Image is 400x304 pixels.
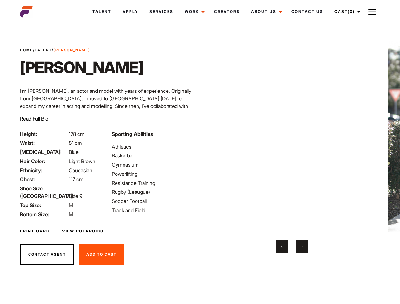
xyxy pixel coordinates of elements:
span: Light Brown [69,158,95,164]
span: Hair Color: [20,157,67,165]
span: / / [20,47,90,53]
span: Blue [69,149,79,155]
button: Add To Cast [79,244,124,265]
span: Waist: [20,139,67,147]
li: Rugby (Leaugue) [112,188,196,196]
li: Soccer Football [112,197,196,205]
video: Your browser does not support the video tag. [215,41,369,232]
span: Height: [20,130,67,138]
a: Cast(0) [329,3,364,20]
li: Resistance Training [112,179,196,187]
h1: [PERSON_NAME] [20,58,143,77]
button: Contact Agent [20,244,74,265]
a: Talent [87,3,117,20]
a: Talent [35,48,52,52]
a: Creators [208,3,245,20]
span: 81 cm [69,140,82,146]
button: Read Full Bio [20,115,48,123]
span: [MEDICAL_DATA]: [20,148,67,156]
a: Home [20,48,33,52]
img: Burger icon [368,8,376,16]
li: Gymnasium [112,161,196,168]
li: Athletics [112,143,196,150]
span: Previous [281,243,283,250]
span: 178 cm [69,131,85,137]
span: Chest: [20,175,67,183]
li: Basketball [112,152,196,159]
span: M [69,202,73,208]
li: Track and Field [112,206,196,214]
a: Contact Us [286,3,329,20]
strong: Sporting Abilities [112,131,153,137]
a: About Us [245,3,286,20]
span: Top Size: [20,201,67,209]
span: Read Full Bio [20,116,48,122]
a: Print Card [20,228,49,234]
span: 117 cm [69,176,84,182]
span: Add To Cast [86,252,117,256]
a: Work [179,3,208,20]
img: cropped-aefm-brand-fav-22-square.png [20,5,33,18]
span: Shoe Size ([GEOGRAPHIC_DATA]): [20,185,67,200]
span: Ethnicity: [20,167,67,174]
a: Apply [117,3,144,20]
span: Next [301,243,303,250]
li: Powerlifting [112,170,196,178]
a: Services [144,3,179,20]
strong: [PERSON_NAME] [54,48,90,52]
span: Caucasian [69,167,92,174]
p: I’m [PERSON_NAME], an actor and model with years of experience. Originally from [GEOGRAPHIC_DATA]... [20,87,196,140]
span: M [69,211,73,218]
span: (0) [348,9,355,14]
span: Bottom Size: [20,211,67,218]
span: Size 9 [69,193,82,199]
a: View Polaroids [62,228,104,234]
